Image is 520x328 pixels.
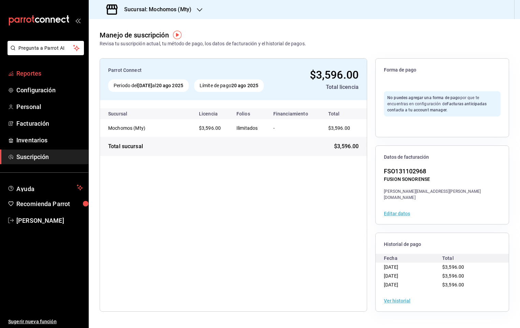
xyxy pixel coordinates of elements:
[16,69,83,78] span: Reportes
[334,142,359,151] span: $3,596.00
[231,83,258,88] strong: 20 ago 2025
[442,254,501,263] div: Total
[193,108,231,119] th: Licencia
[384,176,501,183] div: FUSION SONORENSE
[100,30,169,40] div: Manejo de suscripción
[5,49,84,57] a: Pregunta a Parrot AI
[442,273,464,279] span: $3,596.00
[310,68,359,81] span: $3,596.00
[384,263,442,271] div: [DATE]
[442,282,464,287] span: $3,596.00
[75,18,81,23] button: open_drawer_menu
[173,31,182,39] img: Tooltip marker
[268,119,320,137] td: -
[320,108,367,119] th: Total
[119,5,191,14] h3: Sucursal: Mochomos (Mty)
[268,108,320,119] th: Financiamiento
[231,119,268,137] td: Ilimitados
[100,40,306,47] div: Revisa tu suscripción actual, tu método de pago, los datos de facturación y el historial de pagos.
[108,111,146,116] div: Sucursal
[384,154,501,160] span: Datos de facturación
[16,136,83,145] span: Inventarios
[384,67,501,73] span: Forma de pago
[384,298,410,303] button: Ver historial
[387,95,487,112] span: por que te encuentras en configuración de
[199,125,221,131] span: $3,596.00
[384,254,442,263] div: Fecha
[328,125,350,131] span: $3,596.00
[16,85,83,95] span: Configuración
[16,216,83,225] span: [PERSON_NAME]
[138,83,152,88] strong: [DATE]
[16,119,83,128] span: Facturación
[387,95,460,100] strong: No puedes agregar una forma de pago
[108,79,189,92] div: Periodo del al
[231,108,268,119] th: Folios
[16,199,83,208] span: Recomienda Parrot
[384,188,501,201] div: [PERSON_NAME][EMAIL_ADDRESS][PERSON_NAME][DOMAIN_NAME]
[384,211,410,216] button: Editar datos
[18,45,73,52] span: Pregunta a Parrot AI
[384,280,442,289] div: [DATE]
[384,241,501,248] span: Historial de pago
[442,264,464,270] span: $3,596.00
[16,184,74,192] span: Ayuda
[108,125,176,131] div: Mochomos (Mty)
[16,102,83,111] span: Personal
[108,142,143,151] div: Total sucursal
[8,318,83,325] span: Sugerir nueva función
[290,83,359,91] div: Total licencia
[384,271,442,280] div: [DATE]
[156,83,183,88] strong: 20 ago 2025
[108,67,284,74] div: Parrot Connect
[384,167,501,176] div: FSO131102968
[8,41,84,55] button: Pregunta a Parrot AI
[194,79,264,92] div: Límite de pago
[16,152,83,161] span: Suscripción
